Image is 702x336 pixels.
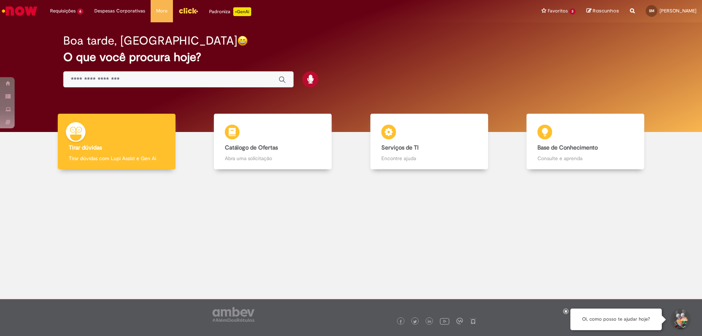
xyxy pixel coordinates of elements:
img: logo_footer_ambev_rotulo_gray.png [212,307,254,322]
span: More [156,7,167,15]
span: Despesas Corporativas [94,7,145,15]
span: Rascunhos [593,7,619,14]
a: Rascunhos [586,8,619,15]
img: logo_footer_youtube.png [440,316,449,326]
p: Encontre ajuda [381,155,477,162]
a: Base de Conhecimento Consulte e aprenda [507,114,664,170]
b: Base de Conhecimento [537,144,598,151]
span: Favoritos [548,7,568,15]
span: 6 [77,8,83,15]
img: logo_footer_facebook.png [399,320,403,324]
img: click_logo_yellow_360x200.png [178,5,198,16]
span: 3 [569,8,575,15]
button: Iniciar Conversa de Suporte [669,309,691,331]
span: SM [649,8,654,13]
div: Oi, como posso te ajudar hoje? [570,309,662,330]
img: ServiceNow [1,4,38,18]
span: Requisições [50,7,76,15]
div: Padroniza [209,7,251,16]
b: Catálogo de Ofertas [225,144,278,151]
img: logo_footer_linkedin.png [428,320,431,324]
img: logo_footer_naosei.png [470,318,476,324]
h2: Boa tarde, [GEOGRAPHIC_DATA] [63,34,237,47]
a: Tirar dúvidas Tirar dúvidas com Lupi Assist e Gen Ai [38,114,195,170]
h2: O que você procura hoje? [63,51,639,64]
p: +GenAi [233,7,251,16]
b: Tirar dúvidas [69,144,102,151]
a: Catálogo de Ofertas Abra uma solicitação [195,114,351,170]
b: Serviços de TI [381,144,419,151]
p: Tirar dúvidas com Lupi Assist e Gen Ai [69,155,165,162]
span: [PERSON_NAME] [660,8,697,14]
img: logo_footer_workplace.png [456,318,463,324]
img: happy-face.png [237,35,248,46]
img: logo_footer_twitter.png [413,320,417,324]
p: Abra uma solicitação [225,155,321,162]
a: Serviços de TI Encontre ajuda [351,114,507,170]
p: Consulte e aprenda [537,155,633,162]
